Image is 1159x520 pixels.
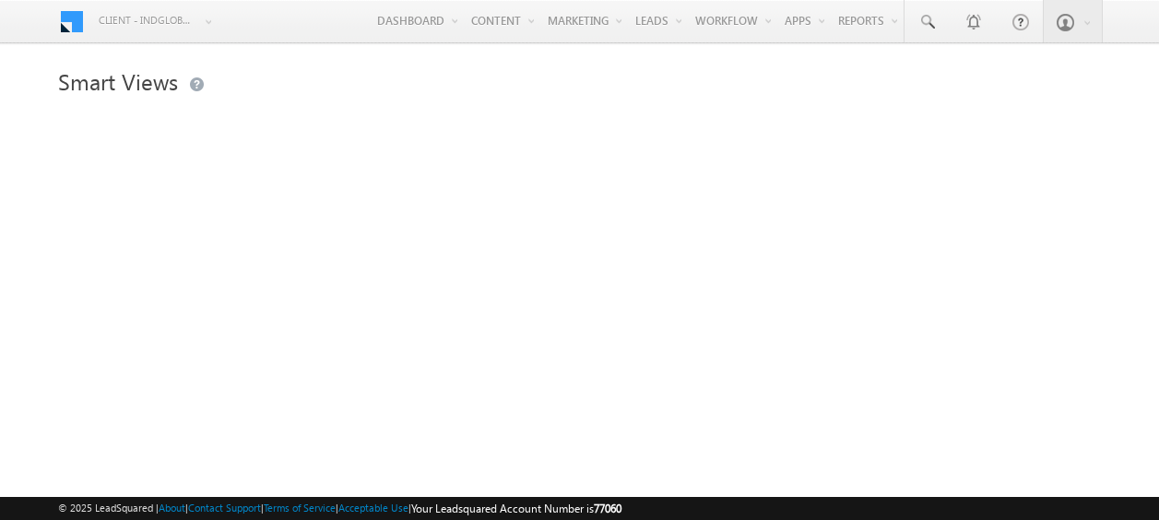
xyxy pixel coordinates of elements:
[159,502,185,514] a: About
[338,502,408,514] a: Acceptable Use
[188,502,261,514] a: Contact Support
[99,11,195,30] span: Client - indglobal1 (77060)
[58,66,178,96] span: Smart Views
[264,502,336,514] a: Terms of Service
[58,500,621,517] span: © 2025 LeadSquared | | | | |
[411,502,621,515] span: Your Leadsquared Account Number is
[594,502,621,515] span: 77060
